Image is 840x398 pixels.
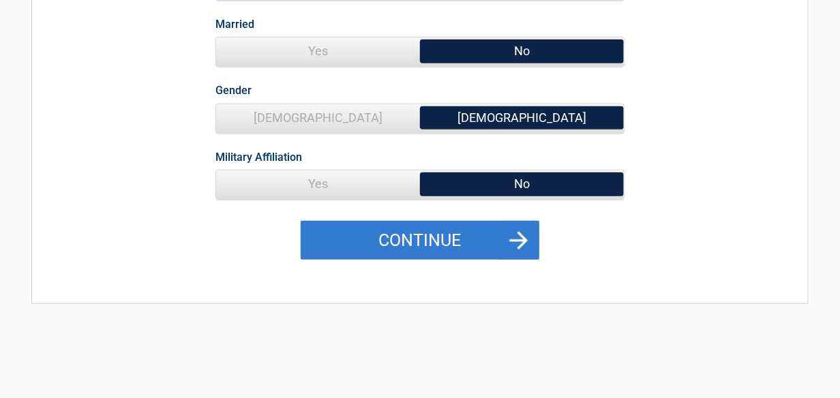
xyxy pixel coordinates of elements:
label: Married [215,15,254,33]
label: Military Affiliation [215,148,302,166]
span: Yes [216,170,420,198]
span: [DEMOGRAPHIC_DATA] [420,104,624,132]
label: Gender [215,81,252,99]
span: Yes [216,37,420,65]
span: No [420,170,624,198]
span: No [420,37,624,65]
button: Continue [301,221,539,260]
span: [DEMOGRAPHIC_DATA] [216,104,420,132]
